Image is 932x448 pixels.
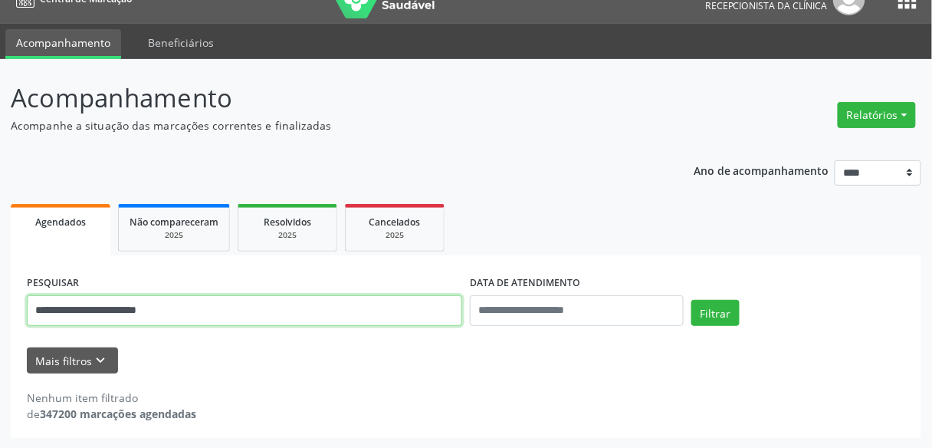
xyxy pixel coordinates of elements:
[691,300,740,326] button: Filtrar
[40,407,196,421] strong: 347200 marcações agendadas
[137,29,225,56] a: Beneficiários
[11,117,648,133] p: Acompanhe a situação das marcações correntes e finalizadas
[356,229,433,241] div: 2025
[27,406,196,422] div: de
[694,160,829,180] p: Ano de acompanhamento
[249,229,326,241] div: 2025
[93,352,110,369] i: keyboard_arrow_down
[264,216,311,229] span: Resolvidos
[35,216,86,229] span: Agendados
[27,348,118,374] button: Mais filtroskeyboard_arrow_down
[470,272,580,295] label: DATA DE ATENDIMENTO
[11,79,648,117] p: Acompanhamento
[130,216,218,229] span: Não compareceram
[838,102,916,128] button: Relatórios
[369,216,421,229] span: Cancelados
[130,229,218,241] div: 2025
[5,29,121,59] a: Acompanhamento
[27,390,196,406] div: Nenhum item filtrado
[27,272,79,295] label: PESQUISAR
